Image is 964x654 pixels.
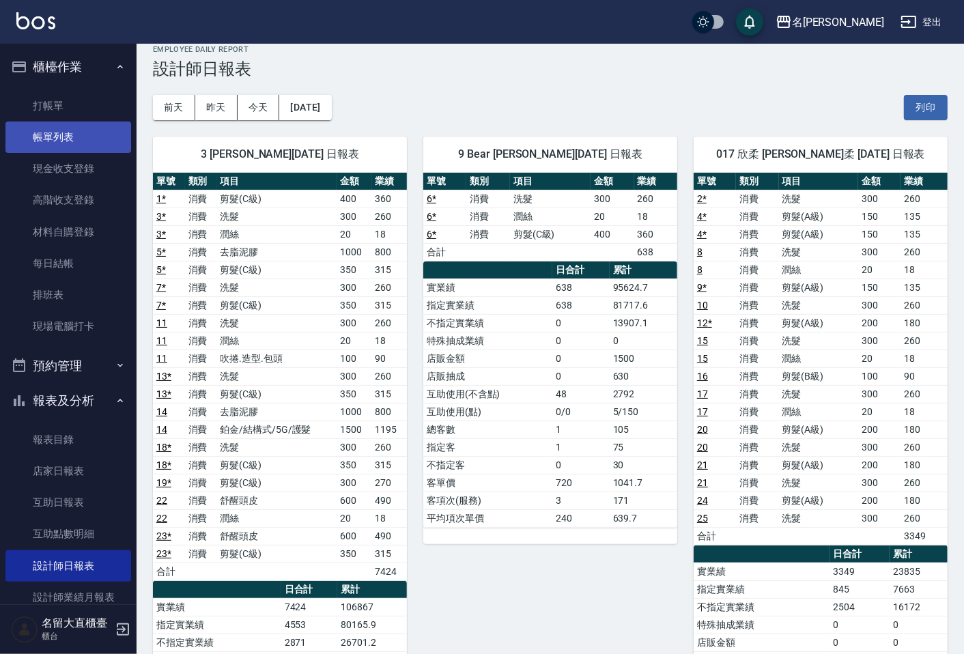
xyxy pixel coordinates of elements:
[423,403,552,421] td: 互助使用(點)
[610,438,677,456] td: 75
[156,406,167,417] a: 14
[858,509,901,527] td: 300
[858,438,901,456] td: 300
[185,261,217,279] td: 消費
[5,49,131,85] button: 櫃檯作業
[591,173,634,190] th: 金額
[195,95,238,120] button: 昨天
[440,147,661,161] span: 9 Bear [PERSON_NAME][DATE] 日報表
[337,173,371,190] th: 金額
[423,243,466,261] td: 合計
[466,190,509,208] td: 消費
[779,261,858,279] td: 潤絲
[736,456,778,474] td: 消費
[901,474,948,492] td: 260
[185,403,217,421] td: 消費
[372,563,407,580] td: 7424
[185,225,217,243] td: 消費
[337,527,371,545] td: 600
[337,474,371,492] td: 300
[337,332,371,350] td: 20
[372,545,407,563] td: 315
[736,279,778,296] td: 消費
[697,442,708,453] a: 20
[736,243,778,261] td: 消費
[279,95,331,120] button: [DATE]
[858,190,901,208] td: 300
[779,403,858,421] td: 潤絲
[858,421,901,438] td: 200
[5,279,131,311] a: 排班表
[697,353,708,364] a: 15
[610,509,677,527] td: 639.7
[156,513,167,524] a: 22
[216,173,337,190] th: 項目
[901,332,948,350] td: 260
[697,388,708,399] a: 17
[901,421,948,438] td: 180
[216,367,337,385] td: 洗髮
[185,332,217,350] td: 消費
[901,243,948,261] td: 260
[736,225,778,243] td: 消費
[736,190,778,208] td: 消費
[901,350,948,367] td: 18
[552,279,609,296] td: 638
[185,456,217,474] td: 消費
[858,225,901,243] td: 150
[423,332,552,350] td: 特殊抽成業績
[372,367,407,385] td: 260
[697,424,708,435] a: 20
[372,190,407,208] td: 360
[372,332,407,350] td: 18
[337,509,371,527] td: 20
[858,367,901,385] td: 100
[736,509,778,527] td: 消費
[372,243,407,261] td: 800
[216,421,337,438] td: 鉑金/結構式/5G/護髮
[156,353,167,364] a: 11
[337,456,371,474] td: 350
[779,474,858,492] td: 洗髮
[858,279,901,296] td: 150
[858,296,901,314] td: 300
[153,563,185,580] td: 合計
[901,261,948,279] td: 18
[901,492,948,509] td: 180
[710,147,931,161] span: 017 欣柔 [PERSON_NAME]柔 [DATE] 日報表
[779,190,858,208] td: 洗髮
[216,545,337,563] td: 剪髮(C級)
[372,421,407,438] td: 1195
[5,184,131,216] a: 高階收支登錄
[337,208,371,225] td: 300
[372,350,407,367] td: 90
[5,383,131,418] button: 報表及分析
[185,509,217,527] td: 消費
[423,314,552,332] td: 不指定實業績
[216,208,337,225] td: 洗髮
[779,421,858,438] td: 剪髮(A級)
[423,385,552,403] td: 互助使用(不含點)
[5,455,131,487] a: 店家日報表
[858,208,901,225] td: 150
[610,456,677,474] td: 30
[634,243,677,261] td: 638
[185,474,217,492] td: 消費
[552,385,609,403] td: 48
[858,243,901,261] td: 300
[610,385,677,403] td: 2792
[552,403,609,421] td: 0/0
[736,8,763,35] button: save
[216,474,337,492] td: 剪髮(C級)
[634,225,677,243] td: 360
[901,173,948,190] th: 業績
[337,261,371,279] td: 350
[372,474,407,492] td: 270
[372,208,407,225] td: 260
[5,487,131,518] a: 互助日報表
[372,492,407,509] td: 490
[552,261,609,279] th: 日合計
[694,173,948,545] table: a dense table
[901,367,948,385] td: 90
[779,438,858,456] td: 洗髮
